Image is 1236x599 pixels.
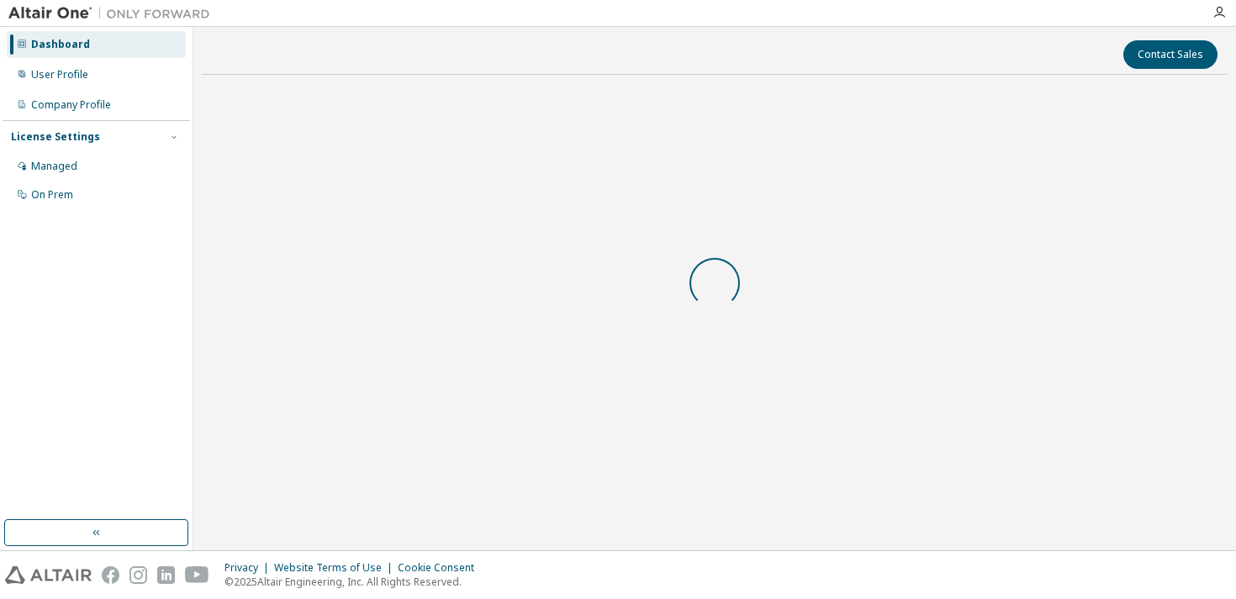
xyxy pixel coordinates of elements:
[129,566,147,584] img: instagram.svg
[224,575,484,589] p: © 2025 Altair Engineering, Inc. All Rights Reserved.
[31,160,77,173] div: Managed
[1123,40,1218,69] button: Contact Sales
[31,98,111,112] div: Company Profile
[185,566,209,584] img: youtube.svg
[5,566,92,584] img: altair_logo.svg
[102,566,119,584] img: facebook.svg
[11,130,100,144] div: License Settings
[31,68,88,81] div: User Profile
[157,566,175,584] img: linkedin.svg
[31,38,90,51] div: Dashboard
[8,5,219,22] img: Altair One
[31,188,73,202] div: On Prem
[398,561,484,575] div: Cookie Consent
[224,561,274,575] div: Privacy
[274,561,398,575] div: Website Terms of Use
